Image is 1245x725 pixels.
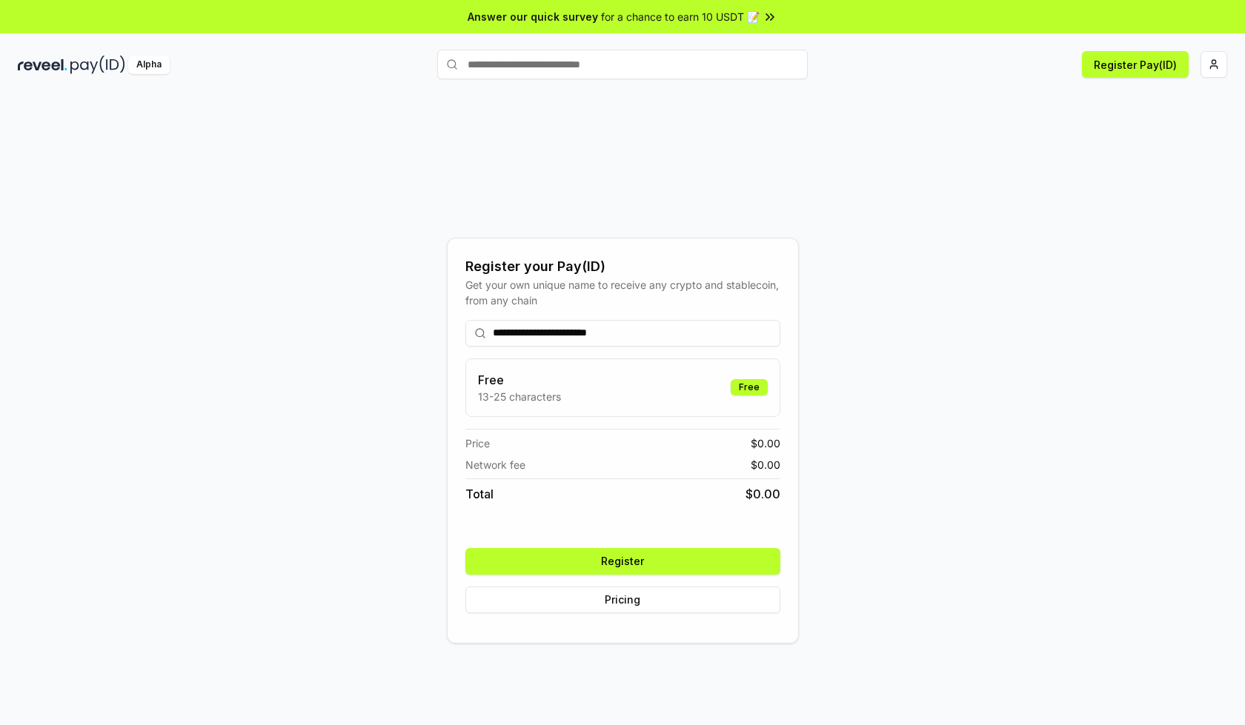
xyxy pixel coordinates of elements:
img: reveel_dark [18,56,67,74]
div: Free [731,379,768,395]
img: pay_id [70,56,125,74]
span: $ 0.00 [746,485,780,503]
span: Price [465,435,490,451]
div: Alpha [128,56,170,74]
span: Total [465,485,494,503]
button: Register Pay(ID) [1082,51,1189,78]
span: $ 0.00 [751,435,780,451]
div: Register your Pay(ID) [465,256,780,277]
button: Register [465,548,780,575]
span: Network fee [465,457,525,472]
button: Pricing [465,587,780,613]
h3: Free [478,371,561,389]
div: Get your own unique name to receive any crypto and stablecoin, from any chain [465,277,780,308]
span: for a chance to earn 10 USDT 📝 [601,9,760,24]
span: Answer our quick survey [468,9,598,24]
p: 13-25 characters [478,389,561,404]
span: $ 0.00 [751,457,780,472]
